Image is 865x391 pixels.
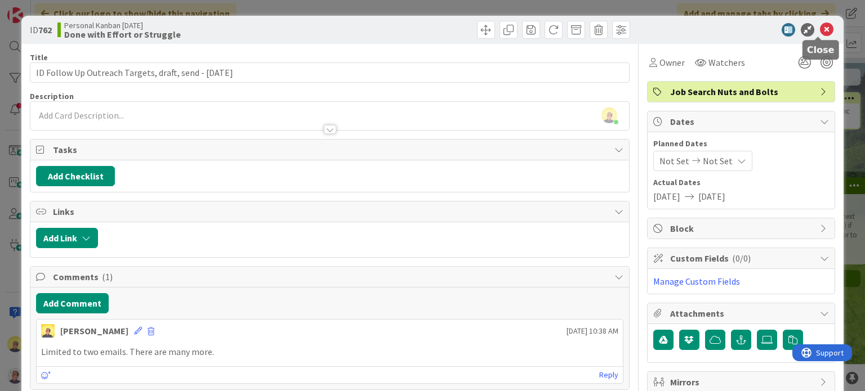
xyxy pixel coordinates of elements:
span: Mirrors [670,375,814,389]
span: Block [670,222,814,235]
p: Limited to two emails. There are many more. [41,345,618,358]
span: Actual Dates [653,177,829,188]
h5: Close [807,44,835,55]
span: Links [53,205,608,218]
button: Add Comment [36,293,109,313]
span: Watchers [708,56,745,69]
b: 762 [38,24,52,35]
img: nKUMuoDhFNTCsnC9MIPQkgZgJ2SORMcs.jpeg [601,107,617,123]
button: Add Checklist [36,166,115,186]
img: JW [41,324,55,338]
span: Tasks [53,143,608,156]
span: Custom Fields [670,251,814,265]
label: Title [30,52,48,62]
span: ( 0/0 ) [732,253,751,264]
a: Manage Custom Fields [653,276,740,287]
span: ID [30,23,52,37]
span: Comments [53,270,608,284]
span: Not Set [659,154,689,168]
span: [DATE] [653,190,680,203]
div: [PERSON_NAME] [60,324,128,338]
a: Reply [599,368,618,382]
span: Personal Kanban [DATE] [64,21,181,30]
button: Add Link [36,228,98,248]
span: Planned Dates [653,138,829,150]
span: Description [30,91,74,101]
span: Attachments [670,307,814,320]
span: Support [24,2,51,15]
input: type card name here... [30,62,629,83]
span: [DATE] 10:38 AM [567,325,618,337]
span: Dates [670,115,814,128]
b: Done with Effort or Struggle [64,30,181,39]
span: Owner [659,56,685,69]
span: Not Set [703,154,733,168]
span: [DATE] [698,190,725,203]
span: ( 1 ) [102,271,113,282]
span: Job Search Nuts and Bolts [670,85,814,98]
